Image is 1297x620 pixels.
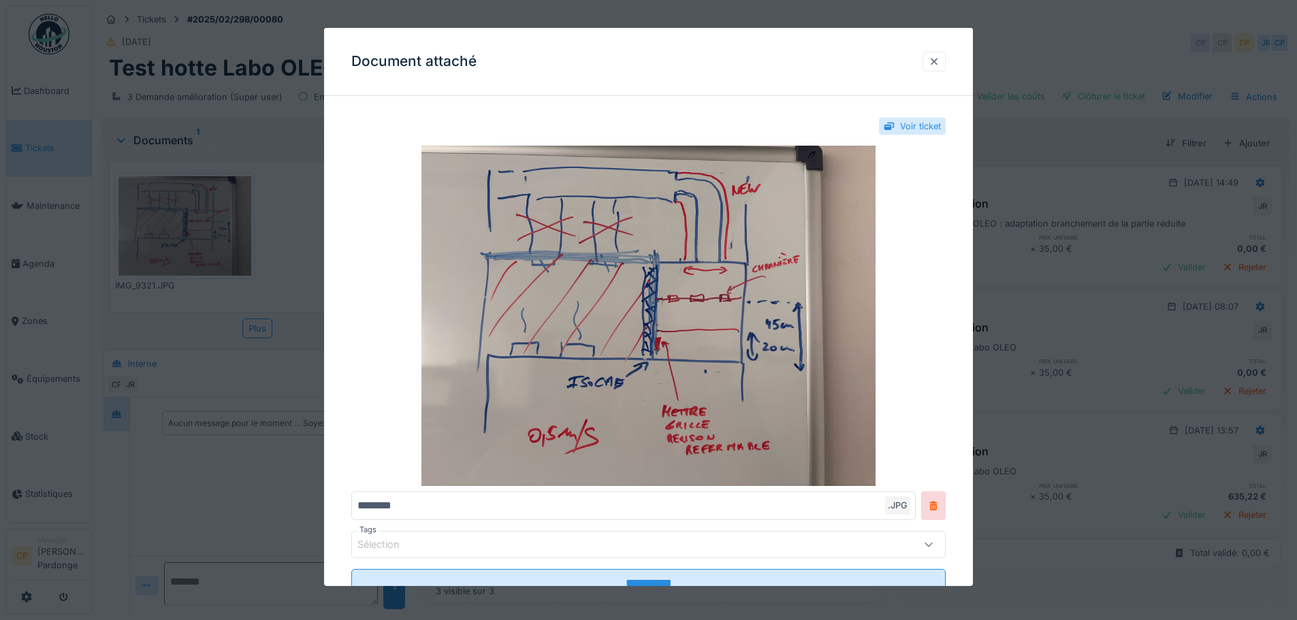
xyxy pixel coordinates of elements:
[351,53,477,70] h3: Document attaché
[357,537,419,552] div: Sélection
[351,146,946,486] img: b8bf7bf9-d5ee-4e07-8370-2f5154905299-IMG_9321.JPG
[357,524,379,536] label: Tags
[885,496,910,515] div: .JPG
[900,120,941,133] div: Voir ticket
